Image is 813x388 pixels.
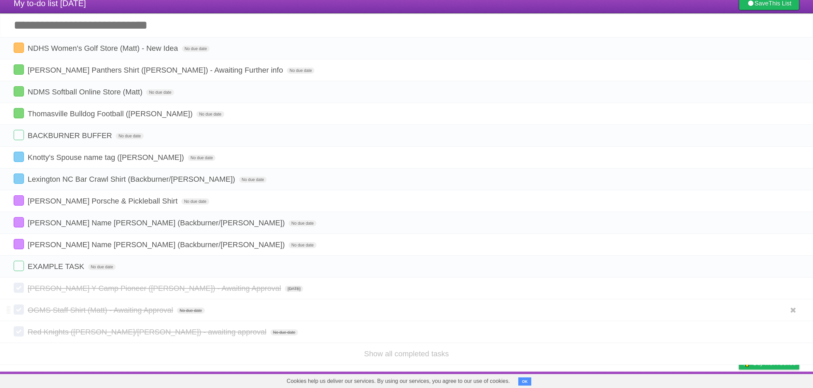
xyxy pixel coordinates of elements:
span: [PERSON_NAME] Porsche & Pickleball Shirt [28,197,179,205]
span: NDMS Softball Online Store (Matt) [28,88,144,96]
label: Done [14,326,24,337]
span: Buy me a coffee [753,357,796,369]
span: [PERSON_NAME] Name [PERSON_NAME] (Backburner/[PERSON_NAME]) [28,240,286,249]
label: Done [14,64,24,75]
label: Done [14,283,24,293]
label: Done [14,86,24,96]
label: Done [14,195,24,206]
label: Done [14,239,24,249]
label: Done [14,304,24,315]
span: EXAMPLE TASK [28,262,86,271]
a: Developers [671,373,698,386]
span: No due date [116,133,143,139]
label: Done [14,108,24,118]
span: No due date [177,308,205,314]
span: No due date [181,198,209,205]
label: Done [14,43,24,53]
span: No due date [289,242,316,248]
a: Suggest a feature [756,373,799,386]
span: [PERSON_NAME] Panthers Shirt ([PERSON_NAME]) - Awaiting Further info [28,66,285,74]
label: Done [14,174,24,184]
span: No due date [188,155,215,161]
span: [PERSON_NAME] Name [PERSON_NAME] (Backburner/[PERSON_NAME]) [28,219,286,227]
label: Done [14,217,24,227]
span: [DATE] [285,286,303,292]
span: No due date [239,177,267,183]
span: Cookies help us deliver our services. By using our services, you agree to our use of cookies. [280,374,517,388]
a: Terms [707,373,722,386]
span: No due date [146,89,174,95]
span: No due date [287,68,314,74]
span: [PERSON_NAME] Y Camp Pioneer ([PERSON_NAME]) - Awaiting Approval [28,284,283,293]
span: No due date [270,329,298,335]
span: No due date [88,264,116,270]
span: No due date [196,111,224,117]
label: Done [14,130,24,140]
span: Knotty's Spouse name tag ([PERSON_NAME]) [28,153,186,162]
span: Thomasville Bulldog Football ([PERSON_NAME]) [28,109,194,118]
a: Privacy [730,373,748,386]
span: No due date [182,46,210,52]
label: Done [14,261,24,271]
span: BACKBURNER BUFFER [28,131,114,140]
span: Red Knights ([PERSON_NAME]/[PERSON_NAME]) - awaiting approval [28,328,268,336]
span: OGMS Staff Shirt (Matt) - Awaiting Approval [28,306,175,314]
span: Lexington NC Bar Crawl Shirt (Backburner/[PERSON_NAME]) [28,175,237,183]
span: No due date [289,220,316,226]
a: Show all completed tasks [364,349,449,358]
button: OK [518,377,532,386]
label: Done [14,152,24,162]
a: About [648,373,662,386]
span: NDHS Women's Golf Store (Matt) - New Idea [28,44,180,53]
